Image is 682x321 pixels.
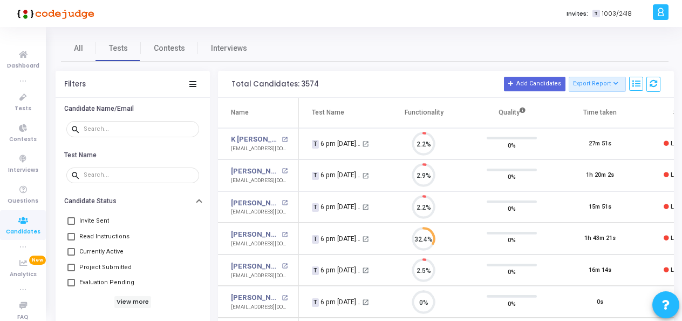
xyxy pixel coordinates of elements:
div: Name [231,106,249,118]
a: [PERSON_NAME] [231,261,279,272]
h6: View more [114,296,152,308]
span: Interviews [8,166,38,175]
span: Interviews [211,43,247,54]
a: [PERSON_NAME] [231,229,279,240]
button: Candidate Status [56,193,210,210]
mat-icon: open_in_new [362,299,369,306]
div: [EMAIL_ADDRESS][DOMAIN_NAME] [231,272,288,280]
mat-icon: open_in_new [282,295,288,301]
span: Tests [15,104,31,113]
span: T [312,172,319,180]
a: [PERSON_NAME] M [231,166,279,177]
div: 16m 14s [589,266,611,275]
div: [EMAIL_ADDRESS][DOMAIN_NAME] [231,240,288,248]
span: 0% [508,266,516,277]
div: [EMAIL_ADDRESS][DOMAIN_NAME] [231,208,288,216]
span: Currently Active [79,245,124,258]
div: [EMAIL_ADDRESS][DOMAIN_NAME] [231,177,288,185]
th: Quality [468,98,556,128]
div: Time taken [583,106,617,118]
div: [EMAIL_ADDRESS][DOMAIN_NAME] [231,303,288,311]
div: 6 pm [DATE] - Titan Engineering Intern 2026 [312,139,360,149]
mat-icon: open_in_new [362,141,369,148]
span: T [312,235,319,244]
span: Tests [109,43,128,54]
span: Candidates [6,228,40,237]
div: 6 pm [DATE] - Titan Engineering Intern 2026 [312,202,360,212]
a: K [PERSON_NAME] [231,134,279,145]
span: 0% [508,235,516,245]
mat-icon: search [71,124,84,134]
span: Contests [154,43,185,54]
a: [PERSON_NAME] [231,198,279,209]
mat-icon: open_in_new [282,200,288,206]
mat-icon: open_in_new [362,204,369,211]
div: 27m 51s [589,139,611,149]
div: 0s [597,298,603,307]
label: Invites: [567,9,588,18]
div: 6 pm [DATE] - Titan Engineering Intern 2026 [312,234,360,244]
button: Candidate Name/Email [56,101,210,117]
div: 1h 43m 21s [584,234,616,243]
span: 0% [508,139,516,150]
span: Invite Sent [79,215,109,228]
div: 15m 51s [589,203,611,212]
span: Questions [8,197,38,206]
span: All [74,43,83,54]
span: Project Submitted [79,261,132,274]
button: Test Name [56,146,210,163]
div: 6 pm [DATE] - Titan Engineering Intern 2026 [312,297,360,307]
mat-icon: open_in_new [362,267,369,274]
button: Add Candidates [504,77,565,91]
div: 1h 20m 2s [586,171,614,180]
a: [PERSON_NAME] [231,292,279,303]
h6: Test Name [64,151,97,159]
h6: Candidate Status [64,197,117,205]
input: Search... [84,126,195,132]
span: T [312,298,319,307]
div: [EMAIL_ADDRESS][DOMAIN_NAME] [231,145,288,153]
span: Evaluation Pending [79,276,134,289]
div: 6 pm [DATE] - Titan Engineering Intern 2026 [312,265,360,275]
mat-icon: open_in_new [282,168,288,174]
span: Dashboard [7,62,39,71]
span: T [312,266,319,275]
mat-icon: open_in_new [282,137,288,143]
h6: Candidate Name/Email [64,105,134,113]
span: 0% [508,298,516,309]
mat-icon: open_in_new [362,172,369,179]
div: 6 pm [DATE] - Titan Engineering Intern 2026 [312,170,360,180]
th: Functionality [380,98,468,128]
span: 0% [508,171,516,182]
th: Test Name [299,98,380,128]
span: 0% [508,203,516,214]
span: Analytics [10,270,37,279]
span: New [29,256,46,265]
mat-icon: open_in_new [282,263,288,269]
span: T [592,10,599,18]
input: Search... [84,172,195,178]
div: Filters [64,80,86,89]
button: Export Report [569,77,626,92]
span: T [312,203,319,212]
div: Total Candidates: 3574 [231,80,319,89]
span: Contests [9,135,37,144]
span: T [312,140,319,149]
mat-icon: search [71,170,84,180]
span: Read Instructions [79,230,129,243]
img: logo [13,3,94,24]
span: 1003/2418 [602,9,632,18]
mat-icon: open_in_new [282,232,288,238]
mat-icon: open_in_new [362,236,369,243]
